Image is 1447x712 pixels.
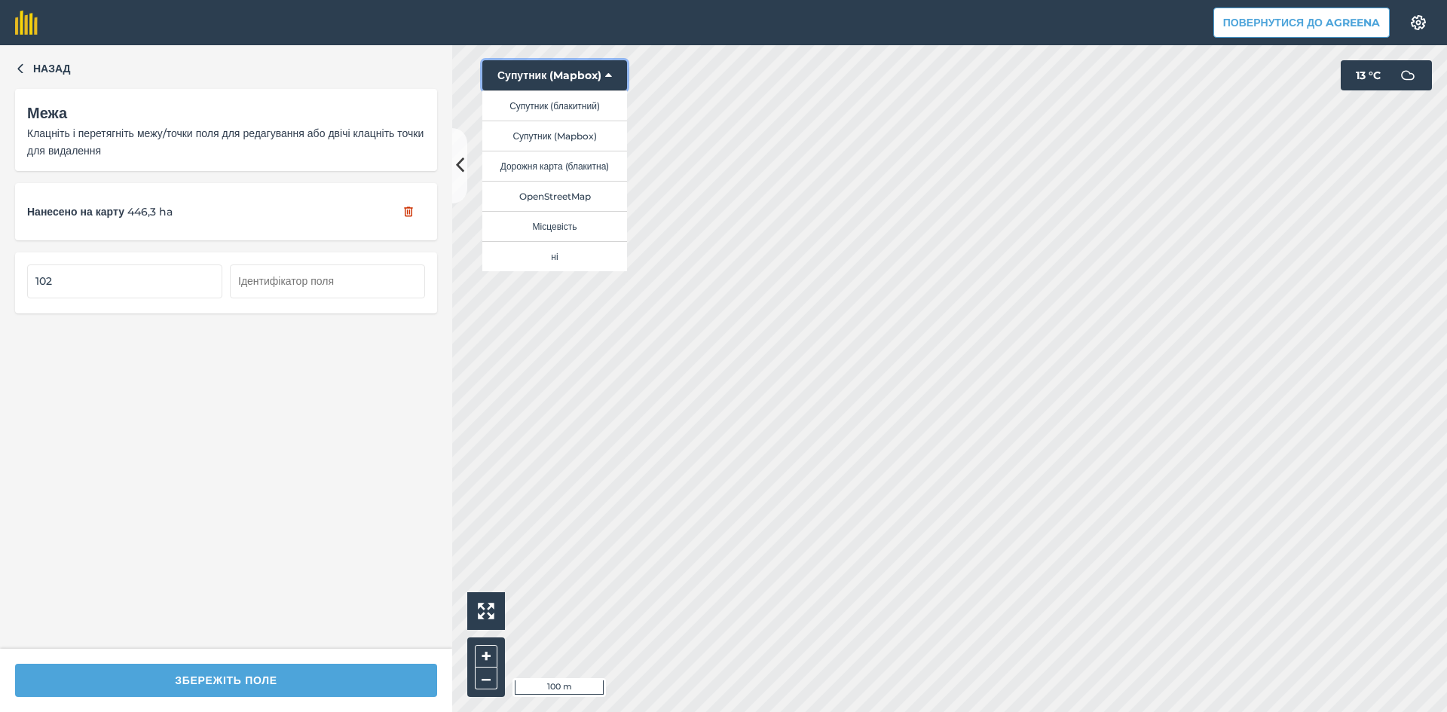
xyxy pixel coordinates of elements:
[27,101,425,125] div: Межа
[482,211,627,241] button: Місцевість
[230,264,425,298] input: Ідентифікатор поля
[482,181,627,211] button: OpenStreetMap
[15,11,38,35] img: fieldmargin Логотип
[27,264,222,298] input: Назва поля
[482,121,627,151] button: Супутник (Mapbox)
[1213,8,1390,38] button: Повернутися до Agreena
[33,60,71,77] span: Назад
[1393,60,1423,90] img: svg+xml;base64,PD94bWwgdmVyc2lvbj0iMS4wIiBlbmNvZGluZz0idXRmLTgiPz4KPCEtLSBHZW5lcmF0b3I6IEFkb2JlIE...
[475,645,497,668] button: +
[1341,60,1432,90] button: 13 °C
[482,241,627,271] button: ні
[1356,60,1381,90] span: 13 ° C
[482,151,627,181] button: Дорожня карта (блакитна)
[475,668,497,689] button: –
[15,60,71,77] button: Назад
[127,203,173,220] span: 446,3 ha
[1409,15,1427,30] img: A cog icon
[482,90,627,121] button: Супутник (блакитний)
[27,127,424,157] span: Клацніть і перетягніть межу/точки поля для редагування або двічі клацніть точки для видалення
[27,203,124,220] span: Нанесено на карту
[478,603,494,619] img: Four arrows, one pointing top left, one top right, one bottom right and the last bottom left
[15,664,437,697] button: ЗБЕРЕЖІТЬ ПОЛЕ
[482,60,627,90] button: Супутник (Mapbox)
